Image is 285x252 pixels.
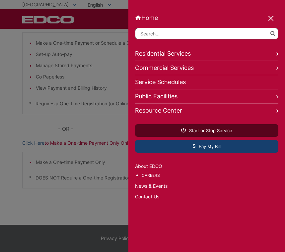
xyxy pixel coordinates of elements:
[135,28,278,39] input: Search
[135,75,278,89] a: Service Schedules
[135,193,278,200] a: Contact Us
[142,172,278,179] a: Careers
[135,140,278,153] a: Pay My Bill
[135,14,278,21] a: Home
[181,127,232,133] span: Start or Stop Service
[135,47,278,61] a: Residential Services
[135,104,278,118] a: Resource Center
[193,143,221,149] span: Pay My Bill
[135,163,278,170] a: About EDCO
[135,89,278,104] a: Public Facilities
[135,124,278,137] a: Start or Stop Service
[135,61,278,75] a: Commercial Services
[135,182,278,190] a: News & Events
